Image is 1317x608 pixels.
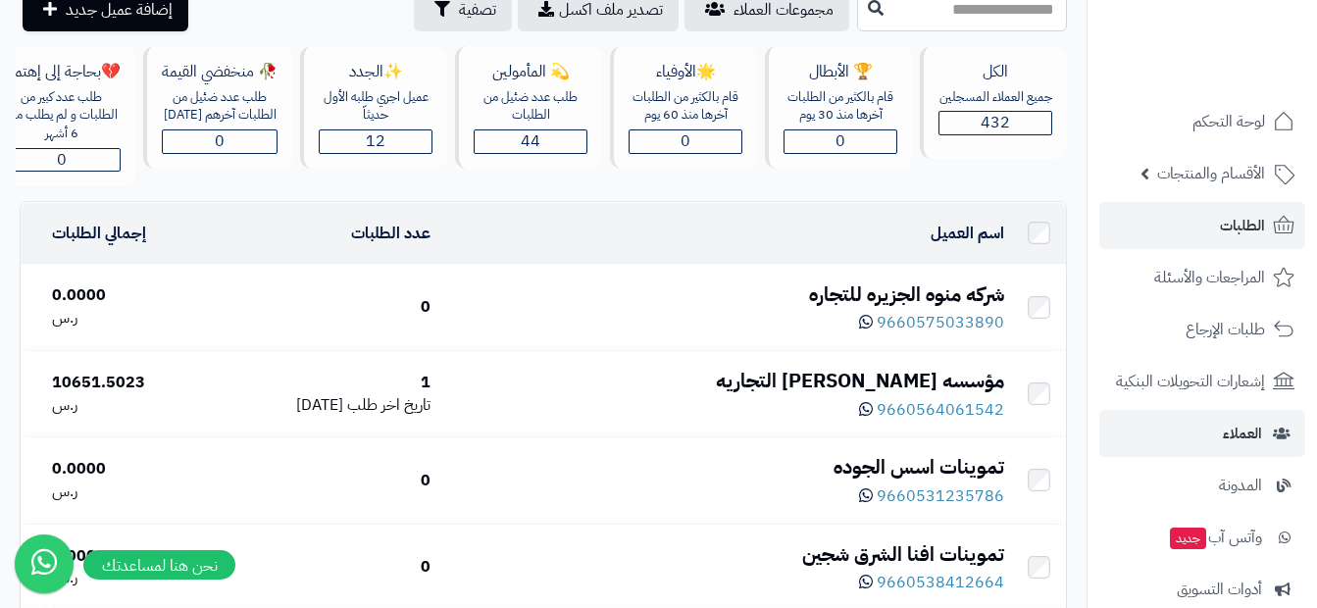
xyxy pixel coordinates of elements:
[836,129,845,153] span: 0
[1099,202,1305,249] a: الطلبات
[606,46,761,186] a: 🌟الأوفياءقام بالكثير من الطلبات آخرها منذ 60 يوم0
[1154,264,1265,291] span: المراجعات والأسئلة
[2,88,121,143] div: طلب عدد كبير من الطلبات و لم يطلب منذ 6 أشهر
[938,88,1052,107] div: جميع العملاء المسجلين
[52,481,203,503] div: ر.س
[52,394,203,417] div: ر.س
[139,46,296,186] a: 🥀 منخفضي القيمةطلب عدد ضئيل من الطلبات آخرهم [DATE]0
[52,372,203,394] div: 10651.5023
[877,398,1004,422] span: 9660564061542
[859,484,1004,508] a: 9660531235786
[296,46,451,186] a: ✨الجددعميل اجري طلبه الأول حديثاّ12
[1192,108,1265,135] span: لوحة التحكم
[451,46,606,186] a: 💫 المأمولينطلب عدد ضئيل من الطلبات44
[52,458,203,481] div: 0.0000
[859,398,1004,422] a: 9660564061542
[1099,98,1305,145] a: لوحة التحكم
[219,394,431,417] div: [DATE]
[1116,368,1265,395] span: إشعارات التحويلات البنكية
[57,148,67,172] span: 0
[681,129,690,153] span: 0
[1186,316,1265,343] span: طلبات الإرجاع
[877,484,1004,508] span: 9660531235786
[1157,160,1265,187] span: الأقسام والمنتجات
[52,545,203,568] div: 0.0000
[162,88,278,125] div: طلب عدد ضئيل من الطلبات آخرهم [DATE]
[629,61,742,83] div: 🌟الأوفياء
[446,540,1003,569] div: تموينات افنا الشرق شجين
[521,129,540,153] span: 44
[446,367,1003,395] div: مؤسسه [PERSON_NAME] التجاريه
[219,296,431,319] div: 0
[219,372,431,394] div: 1
[1184,55,1298,96] img: logo-2.png
[784,88,897,125] div: قام بالكثير من الطلبات آخرها منذ 30 يوم
[319,61,432,83] div: ✨الجدد
[219,470,431,492] div: 0
[446,280,1003,309] div: شركه منوه الجزيره للتجاره
[859,571,1004,594] a: 9660538412664
[1177,576,1262,603] span: أدوات التسويق
[981,111,1010,134] span: 432
[1223,420,1262,447] span: العملاء
[474,61,587,83] div: 💫 المأمولين
[1099,462,1305,509] a: المدونة
[1099,306,1305,353] a: طلبات الإرجاع
[1220,212,1265,239] span: الطلبات
[319,88,432,125] div: عميل اجري طلبه الأول حديثاّ
[938,61,1052,83] div: الكل
[52,222,146,245] a: إجمالي الطلبات
[52,307,203,329] div: ر.س
[859,311,1004,334] a: 9660575033890
[2,61,121,83] div: 💔بحاجة إلى إهتمام
[366,129,385,153] span: 12
[877,311,1004,334] span: 9660575033890
[916,46,1071,186] a: الكلجميع العملاء المسجلين432
[1099,410,1305,457] a: العملاء
[347,393,431,417] span: تاريخ اخر طلب
[219,556,431,579] div: 0
[162,61,278,83] div: 🥀 منخفضي القيمة
[1168,524,1262,551] span: وآتس آب
[215,129,225,153] span: 0
[1170,528,1206,549] span: جديد
[52,284,203,307] div: 0.0000
[1099,254,1305,301] a: المراجعات والأسئلة
[474,88,587,125] div: طلب عدد ضئيل من الطلبات
[931,222,1004,245] a: اسم العميل
[351,222,431,245] a: عدد الطلبات
[784,61,897,83] div: 🏆 الأبطال
[1099,514,1305,561] a: وآتس آبجديد
[446,453,1003,481] div: تموينات اسس الجوده
[877,571,1004,594] span: 9660538412664
[629,88,742,125] div: قام بالكثير من الطلبات آخرها منذ 60 يوم
[1099,358,1305,405] a: إشعارات التحويلات البنكية
[1219,472,1262,499] span: المدونة
[761,46,916,186] a: 🏆 الأبطالقام بالكثير من الطلبات آخرها منذ 30 يوم0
